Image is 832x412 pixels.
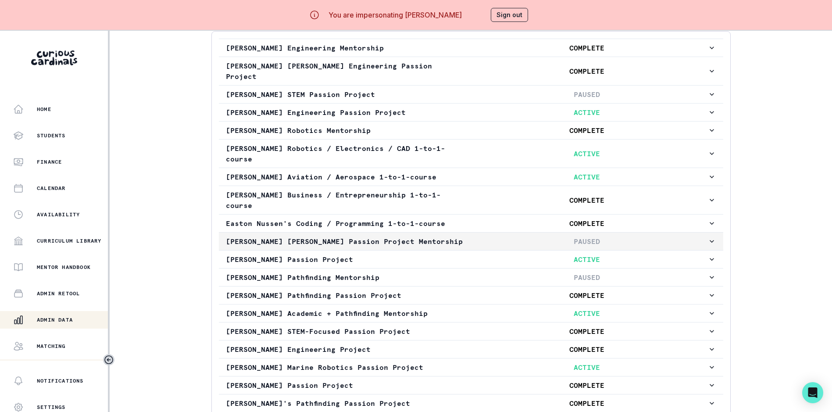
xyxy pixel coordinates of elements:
[226,172,467,182] p: [PERSON_NAME] Aviation / Aerospace 1-to-1-course
[226,143,467,164] p: [PERSON_NAME] Robotics / Electronics / CAD 1-to-1-course
[103,354,114,365] button: Toggle sidebar
[219,122,723,139] button: [PERSON_NAME] Robotics MentorshipCOMPLETE
[219,340,723,358] button: [PERSON_NAME] Engineering ProjectCOMPLETE
[226,61,467,82] p: [PERSON_NAME] [PERSON_NAME] Engineering Passion Project
[226,398,467,408] p: [PERSON_NAME]'s Pathfinding Passion Project
[37,377,84,384] p: Notifications
[31,50,77,65] img: Curious Cardinals Logo
[219,305,723,322] button: [PERSON_NAME] Academic + Pathfinding MentorshipACTIVE
[37,158,62,165] p: Finance
[37,404,66,411] p: Settings
[491,8,528,22] button: Sign out
[219,376,723,394] button: [PERSON_NAME] Passion ProjectCOMPLETE
[37,211,80,218] p: Availability
[37,343,66,350] p: Matching
[226,344,467,355] p: [PERSON_NAME] Engineering Project
[467,66,707,76] p: COMPLETE
[219,233,723,250] button: [PERSON_NAME] [PERSON_NAME] Passion Project MentorshipPAUSED
[467,344,707,355] p: COMPLETE
[219,251,723,268] button: [PERSON_NAME] Passion ProjectACTIVE
[467,195,707,205] p: COMPLETE
[37,132,66,139] p: Students
[226,236,467,247] p: [PERSON_NAME] [PERSON_NAME] Passion Project Mentorship
[226,190,467,211] p: [PERSON_NAME] Business / Entrepreneurship 1-to-1-course
[219,86,723,103] button: [PERSON_NAME] STEM Passion ProjectPAUSED
[467,272,707,283] p: PAUSED
[467,172,707,182] p: ACTIVE
[226,290,467,301] p: [PERSON_NAME] Pathfinding Passion Project
[467,89,707,100] p: PAUSED
[467,398,707,408] p: COMPLETE
[37,316,73,323] p: Admin Data
[226,218,467,229] p: Easton Nussen's Coding / Programming 1-to-1-course
[37,106,51,113] p: Home
[467,380,707,391] p: COMPLETE
[226,43,467,53] p: [PERSON_NAME] Engineering Mentorship
[467,125,707,136] p: COMPLETE
[219,140,723,168] button: [PERSON_NAME] Robotics / Electronics / CAD 1-to-1-courseACTIVE
[219,269,723,286] button: [PERSON_NAME] Pathfinding MentorshipPAUSED
[226,272,467,283] p: [PERSON_NAME] Pathfinding Mentorship
[219,57,723,85] button: [PERSON_NAME] [PERSON_NAME] Engineering Passion ProjectCOMPLETE
[467,43,707,53] p: COMPLETE
[219,215,723,232] button: Easton Nussen's Coding / Programming 1-to-1-courseCOMPLETE
[226,89,467,100] p: [PERSON_NAME] STEM Passion Project
[219,394,723,412] button: [PERSON_NAME]'s Pathfinding Passion ProjectCOMPLETE
[219,168,723,186] button: [PERSON_NAME] Aviation / Aerospace 1-to-1-courseACTIVE
[467,290,707,301] p: COMPLETE
[226,362,467,373] p: [PERSON_NAME] Marine Robotics Passion Project
[467,236,707,247] p: PAUSED
[226,308,467,319] p: [PERSON_NAME] Academic + Pathfinding Mentorship
[467,107,707,118] p: ACTIVE
[219,358,723,376] button: [PERSON_NAME] Marine Robotics Passion ProjectACTIVE
[37,237,102,244] p: Curriculum Library
[226,254,467,265] p: [PERSON_NAME] Passion Project
[467,308,707,319] p: ACTIVE
[37,290,80,297] p: Admin Retool
[467,362,707,373] p: ACTIVE
[226,380,467,391] p: [PERSON_NAME] Passion Project
[37,185,66,192] p: Calendar
[226,107,467,118] p: [PERSON_NAME] Engineering Passion Project
[219,322,723,340] button: [PERSON_NAME] STEM-Focused Passion ProjectCOMPLETE
[219,287,723,304] button: [PERSON_NAME] Pathfinding Passion ProjectCOMPLETE
[467,326,707,337] p: COMPLETE
[467,148,707,159] p: ACTIVE
[802,382,823,403] div: Open Intercom Messenger
[467,254,707,265] p: ACTIVE
[226,125,467,136] p: [PERSON_NAME] Robotics Mentorship
[467,218,707,229] p: COMPLETE
[219,39,723,57] button: [PERSON_NAME] Engineering MentorshipCOMPLETE
[37,264,91,271] p: Mentor Handbook
[329,10,462,20] p: You are impersonating [PERSON_NAME]
[226,326,467,337] p: [PERSON_NAME] STEM-Focused Passion Project
[219,186,723,214] button: [PERSON_NAME] Business / Entrepreneurship 1-to-1-courseCOMPLETE
[219,104,723,121] button: [PERSON_NAME] Engineering Passion ProjectACTIVE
